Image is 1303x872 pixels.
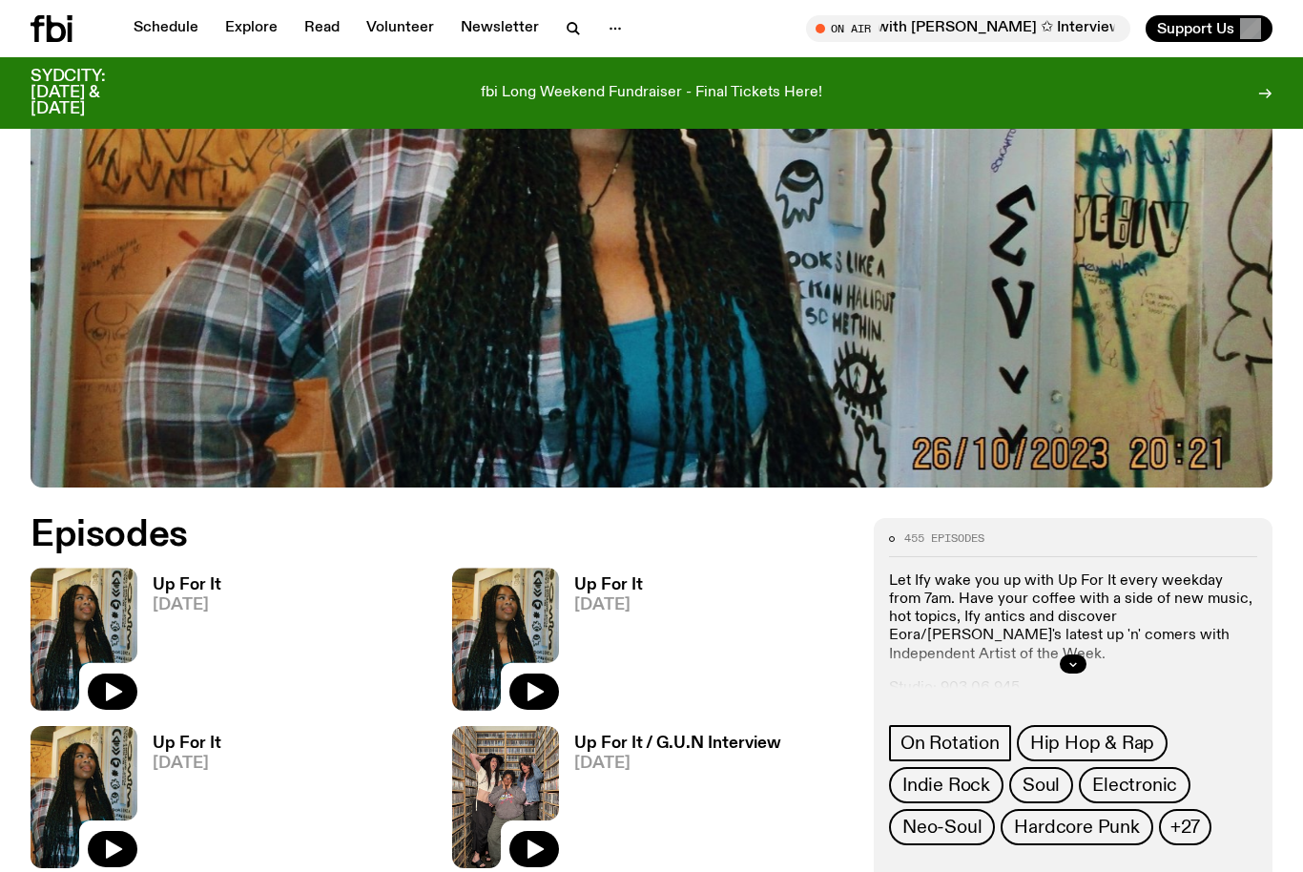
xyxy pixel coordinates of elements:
[153,577,221,593] h3: Up For It
[1170,817,1200,838] span: +27
[1157,20,1234,37] span: Support Us
[559,736,781,868] a: Up For It / G.U.N Interview[DATE]
[1001,809,1152,845] a: Hardcore Punk
[449,15,550,42] a: Newsletter
[902,775,990,796] span: Indie Rock
[1017,725,1168,761] a: Hip Hop & Rap
[574,577,643,593] h3: Up For It
[902,817,982,838] span: Neo-Soul
[153,597,221,613] span: [DATE]
[1030,733,1154,754] span: Hip Hop & Rap
[1159,809,1211,845] button: +27
[452,568,559,710] img: Ify - a Brown Skin girl with black braided twists, looking up to the side with her tongue stickin...
[574,736,781,752] h3: Up For It / G.U.N Interview
[904,533,984,544] span: 455 episodes
[31,726,137,868] img: Ify - a Brown Skin girl with black braided twists, looking up to the side with her tongue stickin...
[293,15,351,42] a: Read
[214,15,289,42] a: Explore
[153,756,221,772] span: [DATE]
[889,809,995,845] a: Neo-Soul
[559,577,643,710] a: Up For It[DATE]
[806,15,1130,42] button: On AirArvos with [PERSON_NAME] ✩ Interview: Hatchie
[574,756,781,772] span: [DATE]
[31,69,153,117] h3: SYDCITY: [DATE] & [DATE]
[889,767,1003,803] a: Indie Rock
[153,736,221,752] h3: Up For It
[900,733,1000,754] span: On Rotation
[1014,817,1139,838] span: Hardcore Punk
[31,568,137,710] img: Ify - a Brown Skin girl with black braided twists, looking up to the side with her tongue stickin...
[889,572,1257,664] p: Let Ify wake you up with Up For It every weekday from 7am. Have your coffee with a side of new mu...
[355,15,445,42] a: Volunteer
[31,518,851,552] h2: Episodes
[574,597,643,613] span: [DATE]
[122,15,210,42] a: Schedule
[889,725,1011,761] a: On Rotation
[1079,767,1190,803] a: Electronic
[481,85,822,102] p: fbi Long Weekend Fundraiser - Final Tickets Here!
[1092,775,1177,796] span: Electronic
[137,577,221,710] a: Up For It[DATE]
[1023,775,1060,796] span: Soul
[1146,15,1272,42] button: Support Us
[1009,767,1073,803] a: Soul
[137,736,221,868] a: Up For It[DATE]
